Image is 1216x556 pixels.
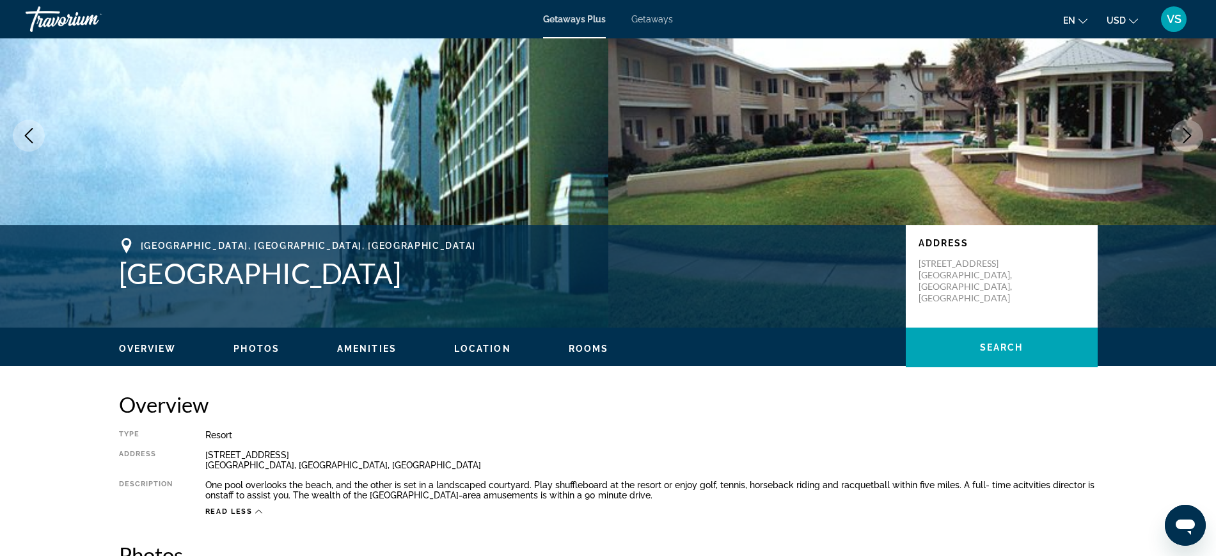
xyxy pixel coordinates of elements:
span: USD [1107,15,1126,26]
span: en [1063,15,1075,26]
button: Rooms [569,343,609,354]
a: Travorium [26,3,154,36]
p: Address [919,238,1085,248]
div: Resort [205,430,1098,440]
div: [STREET_ADDRESS] [GEOGRAPHIC_DATA], [GEOGRAPHIC_DATA], [GEOGRAPHIC_DATA] [205,450,1098,470]
button: User Menu [1157,6,1190,33]
iframe: Button to launch messaging window [1165,505,1206,546]
button: Next image [1171,120,1203,152]
p: [STREET_ADDRESS] [GEOGRAPHIC_DATA], [GEOGRAPHIC_DATA], [GEOGRAPHIC_DATA] [919,258,1021,304]
button: Read less [205,507,263,516]
div: Address [119,450,173,470]
div: Type [119,430,173,440]
button: Change language [1063,11,1087,29]
button: Location [454,343,511,354]
button: Photos [233,343,280,354]
div: One pool overlooks the beach, and the other is set in a landscaped courtyard. Play shuffleboard a... [205,480,1098,500]
span: [GEOGRAPHIC_DATA], [GEOGRAPHIC_DATA], [GEOGRAPHIC_DATA] [141,241,476,251]
button: Amenities [337,343,397,354]
button: Change currency [1107,11,1138,29]
span: VS [1167,13,1181,26]
h1: [GEOGRAPHIC_DATA] [119,257,893,290]
button: Overview [119,343,177,354]
h2: Overview [119,392,1098,417]
a: Getaways [631,14,673,24]
a: Getaways Plus [543,14,606,24]
button: Search [906,328,1098,367]
div: Description [119,480,173,500]
button: Previous image [13,120,45,152]
span: Read less [205,507,253,516]
span: Search [980,342,1023,353]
